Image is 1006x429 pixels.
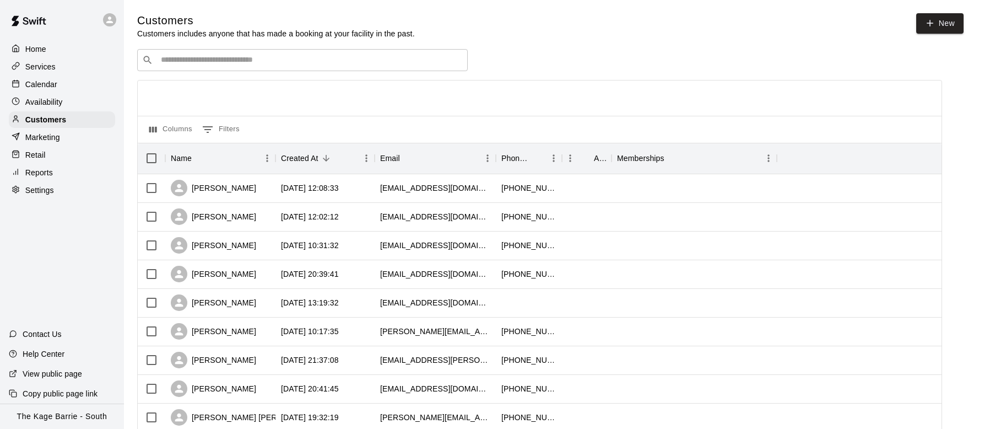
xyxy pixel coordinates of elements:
[380,211,490,222] div: brookelyn12@hotmail.com
[9,111,115,128] a: Customers
[501,211,556,222] div: +17052387641
[171,380,256,397] div: [PERSON_NAME]
[9,129,115,146] a: Marketing
[501,183,556,194] div: +14169099025
[25,167,53,178] p: Reports
[165,143,275,174] div: Name
[281,326,339,337] div: 2025-08-20 10:17:35
[562,143,612,174] div: Age
[380,412,490,423] div: slade.mel@gmail.com
[318,151,334,166] button: Sort
[281,412,339,423] div: 2025-08-19 19:32:19
[171,323,256,340] div: [PERSON_NAME]
[281,269,339,280] div: 2025-08-20 20:39:41
[192,151,207,166] button: Sort
[199,121,242,138] button: Show filters
[501,269,556,280] div: +14165695805
[501,326,556,337] div: +16476379771
[25,79,57,90] p: Calendar
[259,150,275,167] button: Menu
[25,132,60,143] p: Marketing
[578,151,594,166] button: Sort
[501,240,556,251] div: +17056271165
[281,355,339,366] div: 2025-08-19 21:37:08
[171,294,256,311] div: [PERSON_NAME]
[358,150,375,167] button: Menu
[171,409,323,426] div: [PERSON_NAME] [PERSON_NAME]
[380,355,490,366] div: m17shaw@rogers.com
[9,41,115,57] a: Home
[380,240,490,251] div: hartllis23@gmail.com
[171,143,192,174] div: Name
[171,352,256,368] div: [PERSON_NAME]
[501,143,530,174] div: Phone Number
[17,411,107,422] p: The Kage Barrie - South
[281,183,339,194] div: 2025-08-21 12:08:33
[760,150,777,167] button: Menu
[916,13,964,34] a: New
[9,182,115,199] a: Settings
[171,266,256,282] div: [PERSON_NAME]
[23,348,64,360] p: Help Center
[23,329,62,340] p: Contact Us
[496,143,562,174] div: Phone Number
[501,383,556,394] div: +16477726728
[612,143,777,174] div: Memberships
[9,58,115,75] a: Services
[380,269,490,280] div: theadambobm9@gmail.com
[545,150,562,167] button: Menu
[9,94,115,110] a: Availability
[9,76,115,93] a: Calendar
[23,388,98,399] p: Copy public page link
[594,143,606,174] div: Age
[562,150,578,167] button: Menu
[25,61,56,72] p: Services
[664,151,680,166] button: Sort
[400,151,415,166] button: Sort
[380,383,490,394] div: ma.suleiman93@gmail.com
[171,237,256,254] div: [PERSON_NAME]
[25,185,54,196] p: Settings
[530,151,545,166] button: Sort
[375,143,496,174] div: Email
[380,326,490,337] div: sarah.neal@hotmail.com
[380,143,400,174] div: Email
[281,143,318,174] div: Created At
[171,208,256,225] div: [PERSON_NAME]
[281,211,339,222] div: 2025-08-21 12:02:12
[281,297,339,308] div: 2025-08-20 13:19:32
[281,240,339,251] div: 2025-08-21 10:31:32
[171,180,256,196] div: [PERSON_NAME]
[9,147,115,163] a: Retail
[275,143,375,174] div: Created At
[9,164,115,181] a: Reports
[380,183,490,194] div: torontoknights@hotmail.com
[137,13,415,28] h5: Customers
[479,150,496,167] button: Menu
[281,383,339,394] div: 2025-08-19 20:41:45
[501,412,556,423] div: +17058160259
[25,114,66,125] p: Customers
[23,368,82,379] p: View public page
[25,44,46,55] p: Home
[617,143,664,174] div: Memberships
[137,49,468,71] div: Search customers by name or email
[25,149,46,160] p: Retail
[137,28,415,39] p: Customers includes anyone that has made a booking at your facility in the past.
[380,297,490,308] div: tgerrard@live.com
[147,121,195,138] button: Select columns
[25,96,63,108] p: Availability
[501,355,556,366] div: +16472254417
